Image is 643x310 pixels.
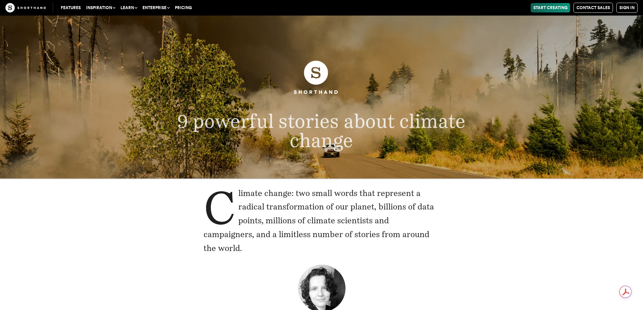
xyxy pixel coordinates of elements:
[531,3,570,12] a: Start Creating
[58,3,83,12] a: Features
[616,3,638,13] a: Sign in
[172,3,194,12] a: Pricing
[177,110,465,152] span: 9 powerful stories about climate change
[573,3,613,13] a: Contact Sales
[118,3,140,12] button: Learn
[83,3,118,12] button: Inspiration
[140,3,172,12] button: Enterprise
[204,187,440,255] p: Climate change: two small words that represent a radical transformation of our planet, billions o...
[5,3,46,12] img: The Craft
